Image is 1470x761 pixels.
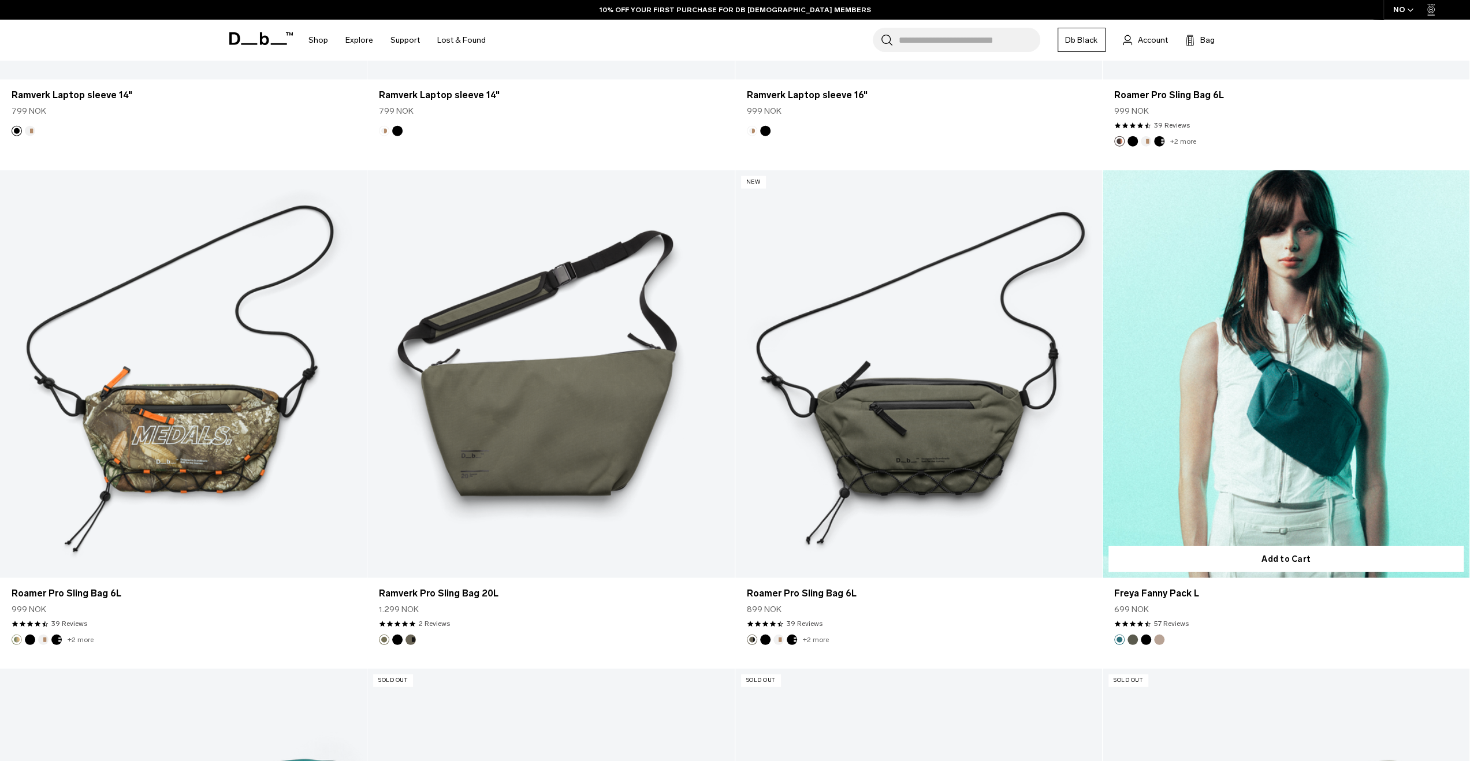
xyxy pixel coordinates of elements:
a: Ramverk Laptop sleeve 14" [379,88,723,102]
a: Roamer Pro Sling Bag 6L [735,170,1102,578]
button: Forest Green [747,635,757,645]
a: Ramverk Pro Sling Bag 20L [367,170,734,578]
a: 39 reviews [51,618,87,629]
button: Black Out [1141,635,1151,645]
button: Bag [1185,33,1215,47]
span: 799 NOK [379,105,414,117]
button: Mash Green [379,635,389,645]
button: Add to Cart [1108,546,1464,572]
button: Oatmilk [747,126,757,136]
a: Roamer Pro Sling Bag 6L [1114,88,1458,102]
a: 39 reviews [1154,120,1190,130]
button: Black Out [760,635,771,645]
button: Charcoal Grey [1154,136,1164,147]
a: 57 reviews [1154,618,1189,629]
a: Support [390,20,420,61]
a: Ramverk Laptop sleeve 16" [747,88,1091,102]
button: Black Out [12,126,22,136]
button: Oatmilk [379,126,389,136]
a: Freya Fanny Pack L [1114,587,1458,600]
button: Charcoal Grey [787,635,797,645]
a: Db Black [1058,28,1106,52]
a: 39 reviews [787,618,823,629]
a: Account [1123,33,1168,47]
button: Black Out [392,126,403,136]
a: +2 more [803,636,829,644]
button: Forest Green [405,635,416,645]
a: Ramverk Laptop sleeve 14" [12,88,355,102]
a: 10% OFF YOUR FIRST PURCHASE FOR DB [DEMOGRAPHIC_DATA] MEMBERS [600,5,871,15]
button: Oatmilk [25,126,35,136]
button: Black Out [392,635,403,645]
button: Black Out [1127,136,1138,147]
button: Oatmilk [38,635,49,645]
a: Explore [345,20,373,61]
span: 699 NOK [1114,603,1149,615]
button: Moss Green [1127,635,1138,645]
p: Sold Out [1108,674,1148,687]
span: 899 NOK [747,603,781,615]
nav: Main Navigation [300,20,494,61]
span: 999 NOK [747,105,781,117]
span: 999 NOK [12,603,46,615]
a: Freya Fanny Pack L [1103,170,1469,578]
button: Charcoal Grey [51,635,62,645]
button: Oatmilk [1141,136,1151,147]
a: 2 reviews [419,618,450,629]
a: Lost & Found [437,20,486,61]
button: Midnight Teal [1114,635,1125,645]
span: Account [1138,34,1168,46]
button: Fogbow Beige [1154,635,1164,645]
span: Bag [1200,34,1215,46]
span: 999 NOK [1114,105,1149,117]
a: +2 more [68,636,94,644]
span: 799 NOK [12,105,46,117]
a: Ramverk Pro Sling Bag 20L [379,587,723,600]
button: Db x Beyond Medals [12,635,22,645]
span: 1.299 NOK [379,603,419,615]
a: +2 more [1170,137,1196,146]
a: Shop [308,20,328,61]
p: New [741,176,766,188]
button: Oatmilk [773,635,784,645]
button: Black Out [25,635,35,645]
button: Black Out [760,126,771,136]
p: Sold Out [373,674,412,687]
a: Roamer Pro Sling Bag 6L [747,587,1091,600]
button: Homegrown with Lu [1114,136,1125,147]
a: Roamer Pro Sling Bag 6L [12,587,355,600]
p: Sold Out [741,674,780,687]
